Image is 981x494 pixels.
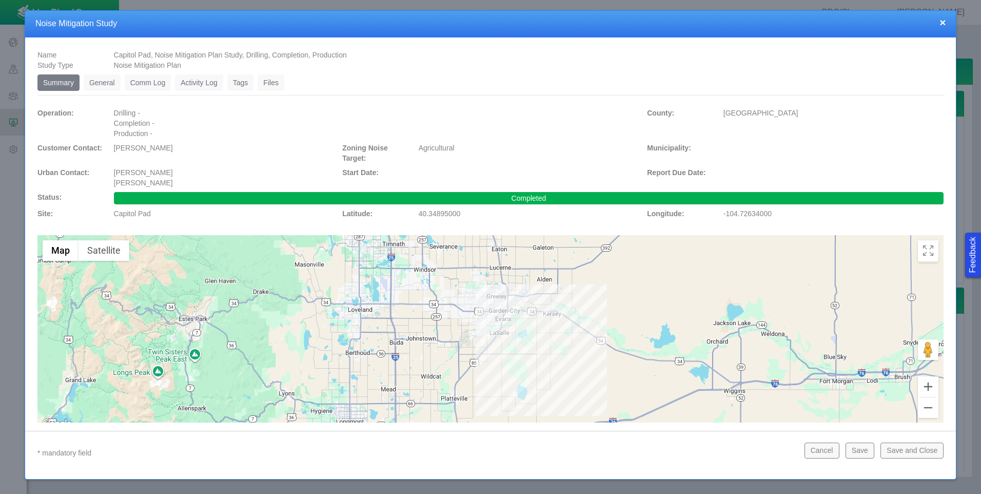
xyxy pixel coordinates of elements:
div: -104.72634000 [723,204,944,223]
a: Summary [37,74,80,91]
img: Google [40,417,74,430]
button: Toggle Fullscreen in browser window [918,240,938,261]
a: Open this area in Google Maps (opens a new window) [40,417,74,430]
span: Production - [114,129,152,138]
span: Agricultural [419,144,455,152]
span: Drilling - [114,109,140,117]
button: Save and Close [880,443,944,458]
span: Urban Contact: [37,168,89,177]
span: [GEOGRAPHIC_DATA] [723,109,798,117]
h4: Noise Mitigation Study [35,18,946,29]
span: Completion - [114,119,154,127]
span: Customer Contact: [37,144,102,152]
a: Activity Log [175,74,223,91]
span: Latitude: [342,210,372,218]
span: Study Type [37,61,73,69]
button: close [939,17,946,28]
a: Files [258,74,284,91]
span: Status: [37,193,62,201]
button: Save [846,443,874,458]
button: Zoom out [918,397,938,418]
button: Drag Pegman onto the map to open Street View [918,339,938,360]
span: Longitude: [647,210,684,218]
span: Capitol Pad, Noise Mitigation Plan Study, Drilling, Completion, Production [114,51,347,59]
div: 40.34895000 [419,204,639,223]
button: Show street map [43,240,79,261]
div: Completed [114,192,944,204]
button: Cancel [805,443,839,458]
span: Capitol Pad [114,210,151,218]
span: [PERSON_NAME] [114,179,173,187]
span: Start Date: [342,168,379,177]
span: Name [37,51,56,59]
span: County: [647,109,674,117]
a: General [84,74,121,91]
span: [PERSON_NAME] [114,144,173,152]
span: Operation: [37,109,74,117]
a: Tags [227,74,254,91]
button: Show satellite imagery [79,240,129,261]
span: Site: [37,210,53,218]
a: Comm Log [125,74,171,91]
button: Zoom in [918,376,938,397]
span: Report Due Date: [647,168,705,177]
span: Noise Mitigation Plan [114,61,182,69]
span: [PERSON_NAME] [114,168,173,177]
span: Zoning Noise Target: [342,144,388,162]
span: Municipality: [647,144,691,152]
p: * mandatory field [37,447,796,460]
